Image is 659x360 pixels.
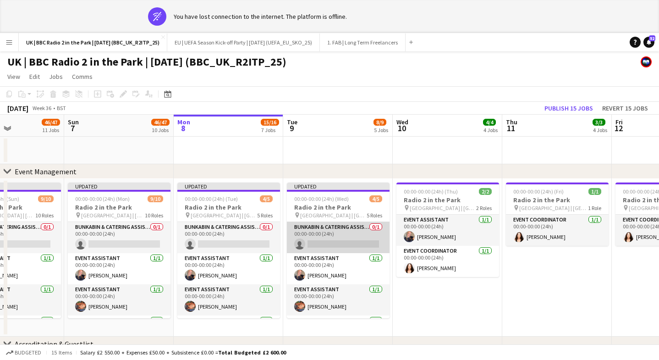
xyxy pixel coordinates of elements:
app-card-role: Event Coordinator1/100:00-00:00 (24h)[PERSON_NAME] [396,246,499,277]
span: 10 Roles [35,212,54,219]
span: 8/9 [373,119,386,126]
span: [GEOGRAPHIC_DATA] | [GEOGRAPHIC_DATA], [GEOGRAPHIC_DATA] [81,212,145,219]
div: Updated [177,183,280,190]
app-card-role: Event Assistant1/100:00-00:00 (24h)[PERSON_NAME] [287,284,390,316]
span: 2/2 [479,188,492,195]
span: Week 36 [30,105,53,111]
span: 9/10 [38,195,54,202]
span: 10 [395,123,408,133]
a: View [4,71,24,83]
span: 10 Roles [145,212,163,219]
span: Budgeted [15,349,41,356]
span: Wed [396,118,408,126]
span: 9 [286,123,297,133]
span: Fri [615,118,623,126]
span: 8 [176,123,190,133]
span: 00:00-00:00 (24h) (Mon) [75,195,130,202]
a: Jobs [45,71,66,83]
span: [GEOGRAPHIC_DATA] | [GEOGRAPHIC_DATA], [GEOGRAPHIC_DATA] [519,205,588,211]
span: 15 items [50,349,72,356]
app-job-card: Updated00:00-00:00 (24h) (Wed)4/5Radio 2 in the Park [GEOGRAPHIC_DATA] | [GEOGRAPHIC_DATA], [GEOG... [287,183,390,318]
span: 4/5 [369,195,382,202]
h3: Radio 2 in the Park [396,196,499,204]
span: [GEOGRAPHIC_DATA] | [GEOGRAPHIC_DATA], [GEOGRAPHIC_DATA] [300,212,367,219]
span: 3/3 [593,119,605,126]
span: 5 Roles [257,212,273,219]
div: 7 Jobs [261,127,279,133]
span: 2 Roles [476,205,492,211]
app-card-role: Event Assistant1/100:00-00:00 (24h)[PERSON_NAME] [177,253,280,284]
span: Jobs [49,72,63,81]
div: BST [57,105,66,111]
div: 10 Jobs [152,127,169,133]
app-card-role: Bunkabin & Catering Assistant0/100:00-00:00 (24h) [68,222,170,253]
app-card-role: Event Coordinator1/100:00-00:00 (24h)[PERSON_NAME] [506,215,609,246]
div: [DATE] [7,104,28,113]
app-card-role: Event Assistant1/100:00-00:00 (24h)[PERSON_NAME] [396,215,499,246]
app-card-role: Event Assistant1/100:00-00:00 (24h)[PERSON_NAME] [68,253,170,284]
div: You have lost connection to the internet. The platform is offline. [174,12,347,21]
span: 7 [66,123,79,133]
span: Comms [72,72,93,81]
div: Updated [68,183,170,190]
div: 5 Jobs [374,127,388,133]
span: 00:00-00:00 (24h) (Wed) [294,195,349,202]
app-job-card: 00:00-00:00 (24h) (Thu)2/2Radio 2 in the Park [GEOGRAPHIC_DATA] | [GEOGRAPHIC_DATA], [GEOGRAPHIC_... [396,183,499,277]
span: Mon [177,118,190,126]
h3: Radio 2 in the Park [177,203,280,211]
div: 4 Jobs [483,127,498,133]
span: Tue [287,118,297,126]
span: 15/16 [261,119,279,126]
a: 52 [643,37,654,48]
span: 4/5 [260,195,273,202]
h3: Radio 2 in the Park [68,203,170,211]
button: UK | BBC Radio 2 in the Park | [DATE] (BBC_UK_R2ITP_25) [19,33,167,51]
div: 11 Jobs [42,127,60,133]
app-card-role: Event Coordinator1/1 [287,316,390,347]
a: Comms [68,71,96,83]
div: 4 Jobs [593,127,607,133]
app-job-card: Updated00:00-00:00 (24h) (Tue)4/5Radio 2 in the Park [GEOGRAPHIC_DATA] | [GEOGRAPHIC_DATA], [GEOG... [177,183,280,318]
h3: Radio 2 in the Park [506,196,609,204]
span: Total Budgeted £2 600.00 [218,349,286,356]
button: Budgeted [5,348,43,358]
span: 46/47 [151,119,170,126]
app-card-role: Event Coordinator1/1 [177,316,280,347]
button: EU | UEFA Season Kick-off Party | [DATE] (UEFA_EU_SKO_25) [167,33,320,51]
app-job-card: 00:00-00:00 (24h) (Fri)1/1Radio 2 in the Park [GEOGRAPHIC_DATA] | [GEOGRAPHIC_DATA], [GEOGRAPHIC_... [506,183,609,246]
span: 00:00-00:00 (24h) (Fri) [513,188,564,195]
span: 9/10 [148,195,163,202]
button: Publish 15 jobs [541,102,597,114]
span: Edit [29,72,40,81]
app-job-card: Updated00:00-00:00 (24h) (Mon)9/10Radio 2 in the Park [GEOGRAPHIC_DATA] | [GEOGRAPHIC_DATA], [GEO... [68,183,170,318]
div: Salary £2 550.00 + Expenses £50.00 + Subsistence £0.00 = [80,349,286,356]
span: 00:00-00:00 (24h) (Tue) [185,195,238,202]
button: 1. FAB | Long Term Freelancers [320,33,406,51]
button: Revert 15 jobs [599,102,652,114]
span: 11 [505,123,517,133]
h1: UK | BBC Radio 2 in the Park | [DATE] (BBC_UK_R2ITP_25) [7,55,286,69]
span: 1/1 [588,188,601,195]
div: Accreditation & Guestlist [15,339,93,349]
span: 1 Role [588,205,601,211]
span: View [7,72,20,81]
h3: Radio 2 in the Park [287,203,390,211]
a: Edit [26,71,44,83]
span: [GEOGRAPHIC_DATA] | [GEOGRAPHIC_DATA], [GEOGRAPHIC_DATA] [410,205,476,211]
span: 52 [649,35,655,41]
div: Updated [287,183,390,190]
span: 00:00-00:00 (24h) (Thu) [404,188,458,195]
span: 12 [614,123,623,133]
app-card-role: Bunkabin & Catering Assistant0/100:00-00:00 (24h) [177,222,280,253]
span: Thu [506,118,517,126]
app-card-role: Event Assistant1/100:00-00:00 (24h)[PERSON_NAME] [287,253,390,284]
app-card-role: Bunkabin & Catering Assistant0/100:00-00:00 (24h) [287,222,390,253]
span: Sun [68,118,79,126]
app-card-role: Event Assistant1/100:00-00:00 (24h)[PERSON_NAME] [68,284,170,316]
div: Event Management [15,167,77,176]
